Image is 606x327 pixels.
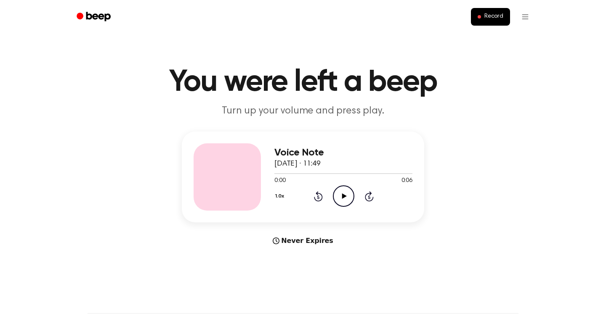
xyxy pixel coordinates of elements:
[141,104,465,118] p: Turn up your volume and press play.
[274,160,321,168] span: [DATE] · 11:49
[71,9,118,25] a: Beep
[88,67,518,98] h1: You were left a beep
[515,7,535,27] button: Open menu
[471,8,510,26] button: Record
[182,236,424,246] div: Never Expires
[274,147,412,158] h3: Voice Note
[274,189,287,203] button: 1.0x
[401,177,412,185] span: 0:06
[484,13,503,21] span: Record
[274,177,285,185] span: 0:00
